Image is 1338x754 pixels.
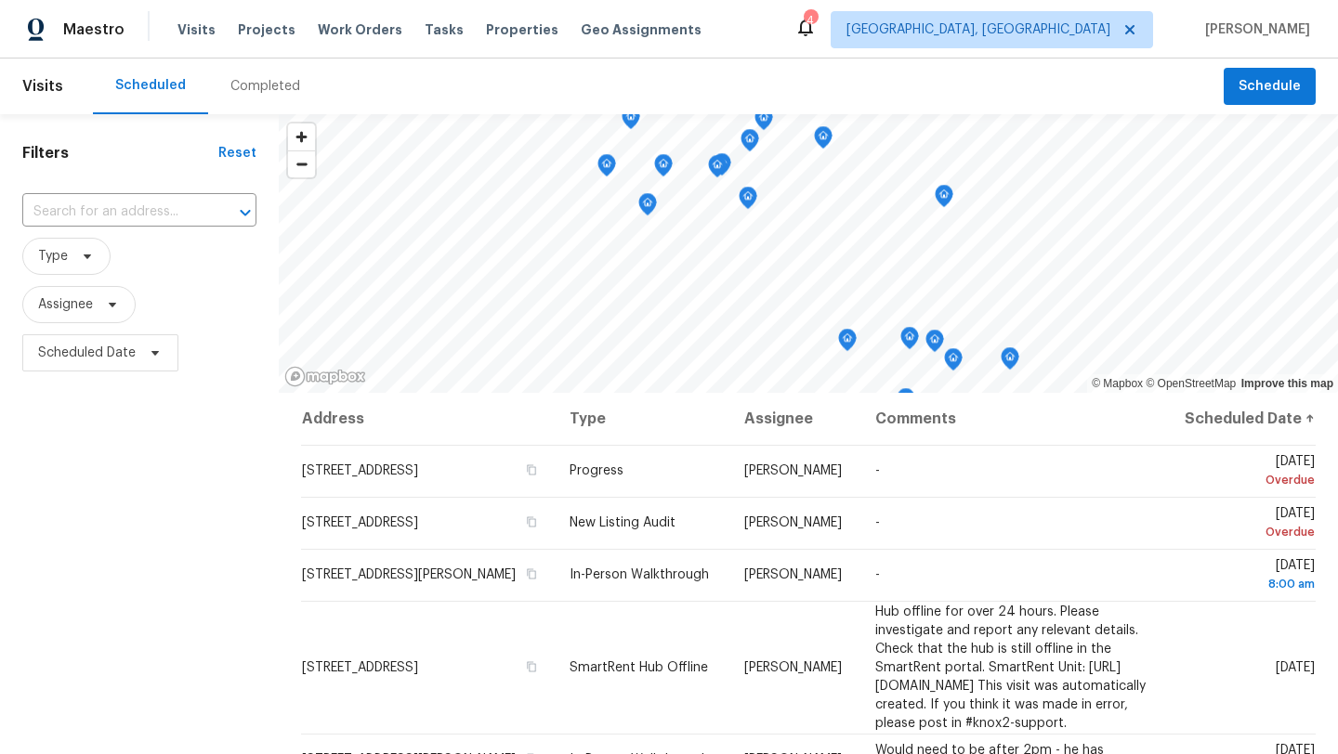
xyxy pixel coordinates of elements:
div: Map marker [739,187,757,215]
div: Map marker [754,108,773,136]
a: Improve this map [1241,377,1333,390]
span: Geo Assignments [581,20,702,39]
div: Map marker [935,185,953,214]
button: Open [232,200,258,226]
a: Mapbox homepage [284,366,366,387]
span: New Listing Audit [570,516,676,529]
span: [STREET_ADDRESS] [302,661,418,674]
span: Scheduled Date [38,344,136,362]
div: Map marker [741,129,759,158]
button: Copy Address [523,658,540,675]
button: Copy Address [523,461,540,478]
div: Map marker [925,330,944,358]
button: Copy Address [523,513,540,530]
input: Search for an address... [22,198,204,227]
span: [DATE] [1180,559,1315,593]
span: [STREET_ADDRESS][PERSON_NAME] [302,568,516,581]
div: Map marker [708,155,727,184]
div: Map marker [814,126,833,155]
div: Map marker [638,193,657,222]
span: [PERSON_NAME] [744,661,842,674]
span: [PERSON_NAME] [744,516,842,529]
div: Map marker [838,329,857,357]
span: [PERSON_NAME] [744,568,842,581]
div: Map marker [900,327,919,356]
span: Type [38,247,68,266]
span: Visits [22,66,63,107]
span: [DATE] [1276,661,1315,674]
a: OpenStreetMap [1146,377,1236,390]
div: Map marker [654,154,673,183]
div: 4 [804,11,817,30]
button: Schedule [1224,68,1316,106]
span: - [875,516,880,529]
span: [DATE] [1180,455,1315,489]
canvas: Map [279,114,1338,393]
span: Maestro [63,20,125,39]
button: Zoom in [288,123,315,150]
button: Zoom out [288,150,315,177]
th: Address [301,393,555,445]
div: Map marker [897,388,915,417]
div: Overdue [1180,523,1315,541]
span: [PERSON_NAME] [1198,20,1310,39]
span: Properties [486,20,558,39]
span: Tasks [425,23,464,36]
div: Map marker [597,154,616,183]
a: Mapbox [1092,377,1143,390]
th: Assignee [729,393,860,445]
span: Hub offline for over 24 hours. Please investigate and report any relevant details. Check that the... [875,605,1146,730]
div: 8:00 am [1180,575,1315,593]
div: Reset [218,144,256,162]
span: [DATE] [1180,507,1315,541]
span: [PERSON_NAME] [744,464,842,477]
div: Map marker [1001,347,1019,376]
span: SmartRent Hub Offline [570,661,708,674]
div: Map marker [622,107,640,136]
span: [GEOGRAPHIC_DATA], [GEOGRAPHIC_DATA] [846,20,1110,39]
th: Type [555,393,729,445]
span: In-Person Walkthrough [570,568,709,581]
span: [STREET_ADDRESS] [302,464,418,477]
span: Schedule [1239,75,1301,98]
div: Map marker [713,153,731,182]
span: [STREET_ADDRESS] [302,516,418,529]
div: Map marker [944,348,963,377]
span: Projects [238,20,295,39]
h1: Filters [22,144,218,162]
span: Work Orders [318,20,402,39]
span: - [875,568,880,581]
th: Comments [860,393,1165,445]
div: Completed [230,77,300,96]
div: Overdue [1180,471,1315,489]
span: - [875,464,880,477]
th: Scheduled Date ↑ [1165,393,1316,445]
span: Assignee [38,295,93,314]
span: Visits [177,20,216,39]
button: Copy Address [523,565,540,582]
span: Progress [570,464,623,477]
div: Scheduled [115,76,186,95]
